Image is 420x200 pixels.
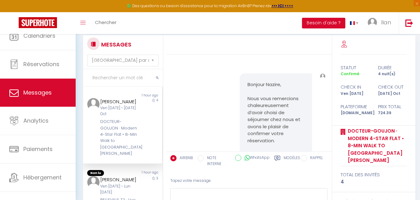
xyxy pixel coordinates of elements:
button: Besoin d'aide ? [302,18,345,28]
div: 4 [341,178,407,186]
span: Paiements [23,145,53,153]
div: check in [337,83,374,91]
div: 1 hour ago [123,170,162,176]
div: 724.39 [374,110,411,116]
span: 3 [156,176,158,181]
div: 1 hour ago [123,93,162,98]
div: check out [374,83,411,91]
div: Tapez votre message [170,173,328,188]
div: Plateforme [337,103,374,110]
div: DOCTEUR-GOUJON · Modern 4-Star Flat • 8-Min Walk to [GEOGRAPHIC_DATA][PERSON_NAME] [100,119,138,157]
label: RAPPEL [307,155,323,162]
div: Prix total [374,103,411,110]
h3: MESSAGES [100,37,131,51]
span: Ilan [381,18,391,26]
img: ... [320,74,325,79]
a: ... Ilan [363,12,399,34]
span: Hébergement [23,173,62,181]
span: Analytics [23,117,49,124]
div: statut [337,64,374,71]
span: Messages [23,89,52,96]
span: Réservations [23,60,59,68]
div: [DATE] Oct [374,91,411,97]
div: [PERSON_NAME] [100,176,138,183]
div: Ven [DATE] - Lun [DATE] [100,183,138,195]
span: 4 [156,98,158,103]
input: Rechercher un mot clé [83,69,163,87]
a: DOCTEUR-GOUJON · Modern 4-Star Flat • 8-Min Walk to [GEOGRAPHIC_DATA][PERSON_NAME] [346,127,407,164]
div: total des invités [341,171,407,178]
img: ... [87,98,100,110]
label: NOTE INTERNE [204,155,230,167]
div: Ven [DATE] [337,91,374,97]
a: >>> ICI <<<< [271,3,293,8]
img: ... [87,176,100,188]
label: AIRBNB [177,155,193,162]
img: ... [368,18,377,27]
div: Ven [DATE] - [DATE] Oct [100,105,138,117]
div: durée [374,64,411,71]
span: Non lu [87,170,104,176]
img: Super Booking [19,17,57,28]
div: [DOMAIN_NAME] [337,110,374,116]
div: 4 nuit(s) [374,71,411,77]
a: Chercher [90,12,121,34]
div: [PERSON_NAME] [100,98,138,105]
label: Modèles [284,155,300,168]
span: Chercher [95,19,116,26]
span: Calendriers [23,32,55,40]
label: WhatsApp [241,155,270,162]
span: Confirmé [341,71,359,76]
img: logout [405,19,413,27]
